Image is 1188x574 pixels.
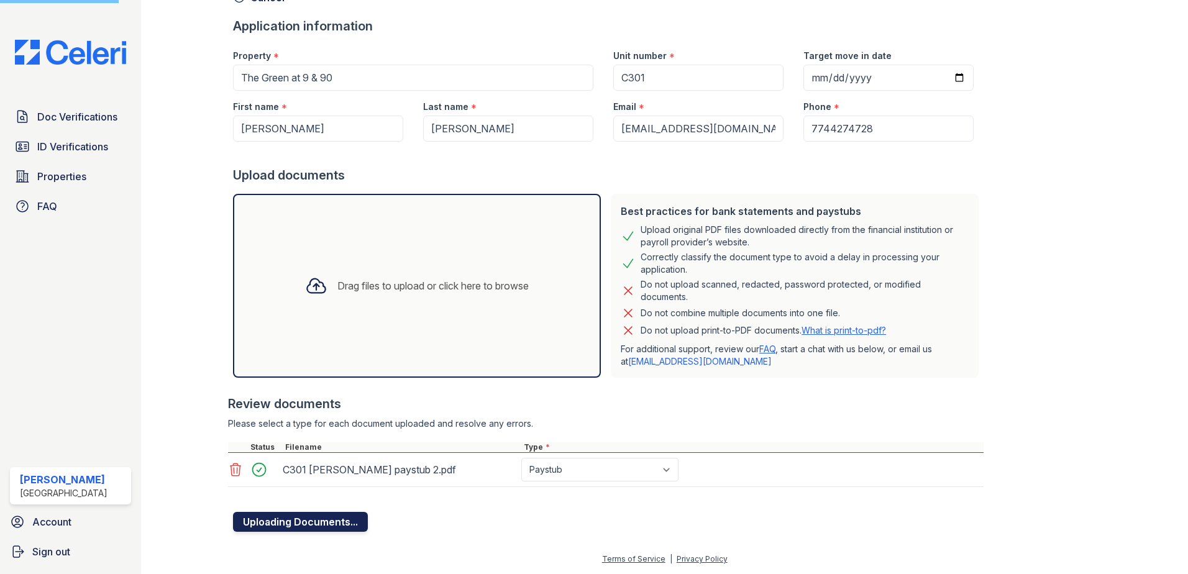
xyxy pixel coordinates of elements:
[10,134,131,159] a: ID Verifications
[677,554,728,563] a: Privacy Policy
[20,472,107,487] div: [PERSON_NAME]
[613,50,667,62] label: Unit number
[628,356,772,367] a: [EMAIL_ADDRESS][DOMAIN_NAME]
[641,324,886,337] p: Do not upload print-to-PDF documents.
[759,344,775,354] a: FAQ
[803,50,892,62] label: Target move in date
[613,101,636,113] label: Email
[641,278,969,303] div: Do not upload scanned, redacted, password protected, or modified documents.
[337,278,529,293] div: Drag files to upload or click here to browse
[233,166,984,184] div: Upload documents
[641,306,840,321] div: Do not combine multiple documents into one file.
[233,512,368,532] button: Uploading Documents...
[5,509,136,534] a: Account
[621,343,969,368] p: For additional support, review our , start a chat with us below, or email us at
[10,194,131,219] a: FAQ
[37,169,86,184] span: Properties
[233,50,271,62] label: Property
[32,544,70,559] span: Sign out
[283,442,521,452] div: Filename
[10,104,131,129] a: Doc Verifications
[521,442,984,452] div: Type
[233,101,279,113] label: First name
[248,442,283,452] div: Status
[670,554,672,563] div: |
[802,325,886,335] a: What is print-to-pdf?
[641,251,969,276] div: Correctly classify the document type to avoid a delay in processing your application.
[803,101,831,113] label: Phone
[602,554,665,563] a: Terms of Service
[621,204,969,219] div: Best practices for bank statements and paystubs
[283,460,516,480] div: C301 [PERSON_NAME] paystub 2.pdf
[5,539,136,564] a: Sign out
[228,395,984,412] div: Review documents
[5,40,136,65] img: CE_Logo_Blue-a8612792a0a2168367f1c8372b55b34899dd931a85d93a1a3d3e32e68fde9ad4.png
[32,514,71,529] span: Account
[423,101,468,113] label: Last name
[10,164,131,189] a: Properties
[37,109,117,124] span: Doc Verifications
[641,224,969,248] div: Upload original PDF files downloaded directly from the financial institution or payroll provider’...
[37,199,57,214] span: FAQ
[37,139,108,154] span: ID Verifications
[228,417,984,430] div: Please select a type for each document uploaded and resolve any errors.
[20,487,107,499] div: [GEOGRAPHIC_DATA]
[233,17,984,35] div: Application information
